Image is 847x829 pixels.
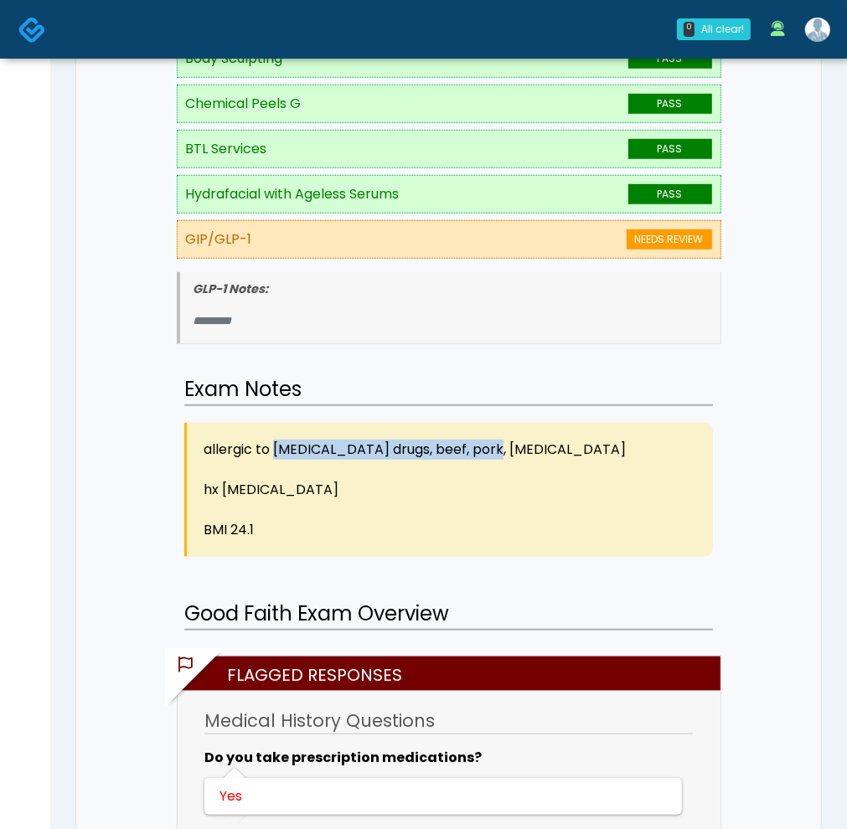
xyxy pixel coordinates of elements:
[627,229,712,250] span: NEEDS REVIEW
[667,12,761,47] a: 0 All clear!
[204,708,692,734] h3: Medical History Questions
[184,374,713,406] h2: Exam Notes
[184,599,713,631] h2: Good Faith Exam Overview
[186,657,720,691] h2: Flagged Responses
[805,18,830,42] img: Taylor Kubinski
[684,22,695,37] div: 0
[177,130,721,168] li: BTL Services
[204,748,482,767] b: Do you take prescription medications?
[219,786,663,806] div: Yes
[177,39,721,78] li: Body Sculpting
[18,16,46,44] img: Docovia
[701,22,744,37] div: All clear!
[177,85,721,123] li: Chemical Peels G
[628,94,712,114] span: PASS
[628,139,712,159] span: PASS
[177,220,721,259] li: GIP/GLP-1
[628,49,712,69] span: PASS
[177,175,721,214] li: Hydrafacial with Ageless Serums
[628,184,712,204] span: PASS
[194,281,269,297] b: GLP-1 Notes:
[184,423,713,557] div: allergic to [MEDICAL_DATA] drugs, beef, pork, [MEDICAL_DATA] hx [MEDICAL_DATA] BMI 24.1
[13,7,64,57] button: Open LiveChat chat widget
